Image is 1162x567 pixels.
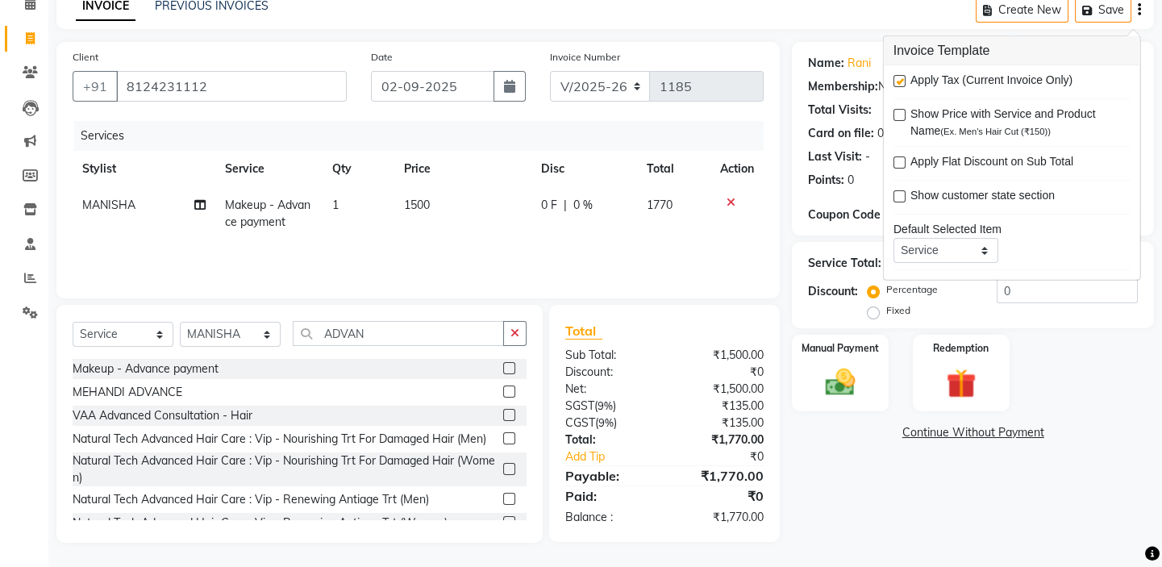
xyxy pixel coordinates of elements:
[933,341,989,356] label: Redemption
[404,198,430,212] span: 1500
[664,398,776,415] div: ₹135.00
[73,50,98,65] label: Client
[565,323,602,340] span: Total
[82,198,135,212] span: MANISHA
[808,283,858,300] div: Discount:
[116,71,347,102] input: Search by Name/Mobile/Email/Code
[573,197,593,214] span: 0 %
[808,78,1138,95] div: No Active Membership
[937,365,985,402] img: _gift.svg
[637,151,710,187] th: Total
[664,466,776,486] div: ₹1,770.00
[394,151,531,187] th: Price
[73,407,252,424] div: VAA Advanced Consultation - Hair
[848,172,854,189] div: 0
[893,221,1131,238] div: Default Selected Item
[553,398,664,415] div: ( )
[553,432,664,448] div: Total:
[73,452,497,486] div: Natural Tech Advanced Hair Care : Vip - Nourishing Trt For Damaged Hair (Women)
[553,415,664,432] div: ( )
[664,364,776,381] div: ₹0
[816,365,864,399] img: _cash.svg
[74,121,776,151] div: Services
[565,415,595,430] span: CGST
[664,432,776,448] div: ₹1,770.00
[332,198,339,212] span: 1
[683,448,776,465] div: ₹0
[598,399,613,412] span: 9%
[565,398,594,413] span: SGST
[664,509,776,526] div: ₹1,770.00
[550,50,620,65] label: Invoice Number
[910,153,1073,173] span: Apply Flat Discount on Sub Total
[664,347,776,364] div: ₹1,500.00
[553,486,664,506] div: Paid:
[808,172,844,189] div: Points:
[371,50,393,65] label: Date
[73,384,182,401] div: MEHANDI ADVANCE
[73,151,215,187] th: Stylist
[553,448,683,465] a: Add Tip
[808,206,918,223] div: Coupon Code
[664,415,776,432] div: ₹135.00
[795,424,1151,441] a: Continue Without Payment
[647,198,673,212] span: 1770
[940,127,1051,136] span: (Ex. Men's Hair Cut (₹150))
[215,151,323,187] th: Service
[808,125,874,142] div: Card on file:
[553,347,664,364] div: Sub Total:
[293,321,504,346] input: Search or Scan
[910,106,1118,140] span: Show Price with Service and Product Name
[323,151,394,187] th: Qty
[865,148,870,165] div: -
[664,381,776,398] div: ₹1,500.00
[73,71,118,102] button: +91
[802,341,879,356] label: Manual Payment
[541,197,557,214] span: 0 F
[73,515,448,532] div: Natural Tech Advanced Hair Care : Vip - Renewing Antiage Trt (Women)
[808,148,862,165] div: Last Visit:
[73,491,429,508] div: Natural Tech Advanced Hair Care : Vip - Renewing Antiage Trt (Men)
[225,198,310,229] span: Makeup - Advance payment
[886,282,938,297] label: Percentage
[910,72,1072,92] span: Apply Tax (Current Invoice Only)
[848,55,871,72] a: Rani
[808,78,878,95] div: Membership:
[884,36,1140,65] h3: Invoice Template
[553,466,664,486] div: Payable:
[808,102,872,119] div: Total Visits:
[808,55,844,72] div: Name:
[808,255,881,272] div: Service Total:
[564,197,567,214] span: |
[664,486,776,506] div: ₹0
[710,151,764,187] th: Action
[886,303,910,318] label: Fixed
[553,509,664,526] div: Balance :
[598,416,614,429] span: 9%
[553,364,664,381] div: Discount:
[73,361,219,377] div: Makeup - Advance payment
[877,125,884,142] div: 0
[73,431,486,448] div: Natural Tech Advanced Hair Care : Vip - Nourishing Trt For Damaged Hair (Men)
[553,381,664,398] div: Net:
[531,151,638,187] th: Disc
[910,187,1055,207] span: Show customer state section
